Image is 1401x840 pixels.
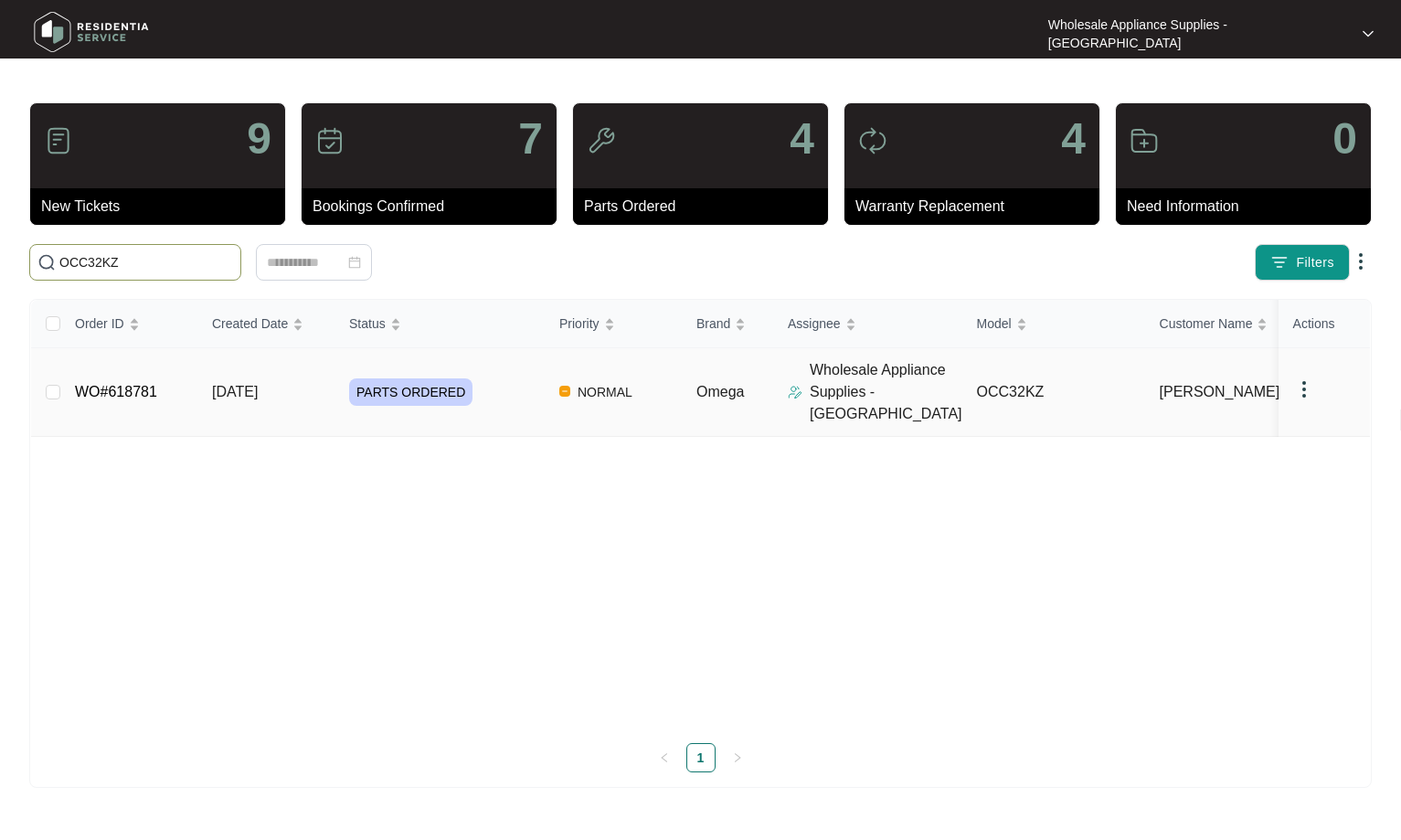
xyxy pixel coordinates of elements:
[1350,250,1372,272] img: dropdown arrow
[855,196,1099,218] p: Warranty Replacement
[1160,314,1253,334] span: Customer Name
[349,378,472,406] span: PARTS ORDERED
[37,253,56,271] img: search-icon
[41,196,285,218] p: New Tickets
[687,744,715,771] a: 1
[334,300,545,348] th: Status
[1160,381,1280,403] span: [PERSON_NAME]
[212,384,258,399] span: [DATE]
[1363,29,1374,38] img: dropdown arrow
[962,348,1145,437] td: OCC32KZ
[1296,253,1334,272] span: Filters
[650,743,679,772] li: Previous Page
[1332,117,1357,161] p: 0
[1061,117,1086,161] p: 4
[75,314,124,334] span: Order ID
[247,117,271,161] p: 9
[44,126,73,155] img: icon
[212,314,288,334] span: Created Date
[197,300,334,348] th: Created Date
[60,300,197,348] th: Order ID
[1279,300,1370,348] th: Actions
[696,314,730,334] span: Brand
[570,381,640,403] span: NORMAL
[1293,378,1315,400] img: dropdown arrow
[773,300,962,348] th: Assignee
[59,252,233,272] input: Search by Order Id, Assignee Name, Customer Name, Brand and Model
[584,196,828,218] p: Parts Ordered
[723,743,752,772] li: Next Page
[75,384,157,399] a: WO#618781
[545,300,682,348] th: Priority
[315,126,345,155] img: icon
[313,196,557,218] p: Bookings Confirmed
[559,314,600,334] span: Priority
[1270,253,1289,271] img: filter icon
[732,752,743,763] span: right
[587,126,616,155] img: icon
[1145,300,1328,348] th: Customer Name
[559,386,570,397] img: Vercel Logo
[1127,196,1371,218] p: Need Information
[788,385,802,399] img: Assigner Icon
[1048,16,1346,52] p: Wholesale Appliance Supplies - [GEOGRAPHIC_DATA]
[788,314,841,334] span: Assignee
[810,359,962,425] p: Wholesale Appliance Supplies - [GEOGRAPHIC_DATA]
[686,743,716,772] li: 1
[858,126,887,155] img: icon
[1130,126,1159,155] img: icon
[349,314,386,334] span: Status
[1255,244,1350,281] button: filter iconFilters
[790,117,814,161] p: 4
[659,752,670,763] span: left
[650,743,679,772] button: left
[696,384,744,399] span: Omega
[723,743,752,772] button: right
[977,314,1012,334] span: Model
[27,5,155,59] img: residentia service logo
[682,300,773,348] th: Brand
[962,300,1145,348] th: Model
[518,117,543,161] p: 7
